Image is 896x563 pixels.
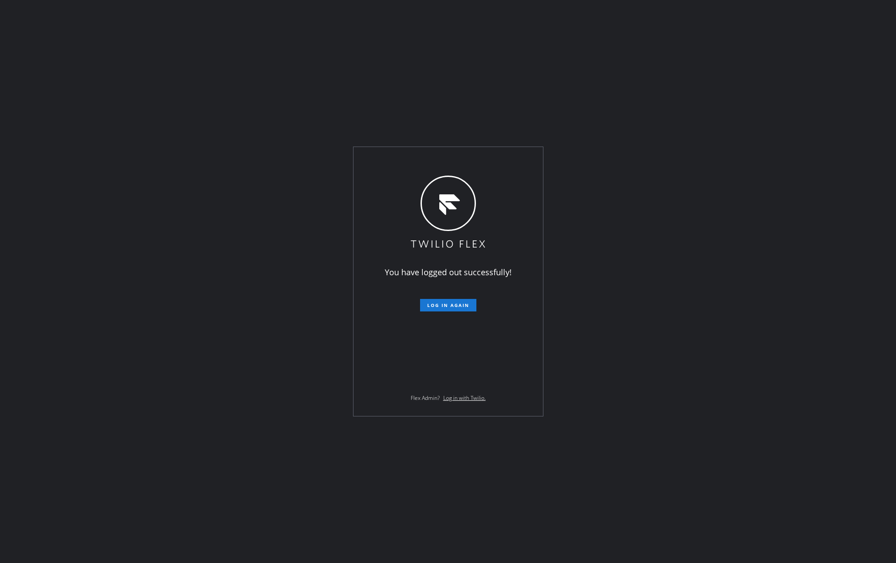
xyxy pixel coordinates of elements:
[427,302,469,308] span: Log in again
[420,299,476,311] button: Log in again
[411,394,440,402] span: Flex Admin?
[385,267,512,277] span: You have logged out successfully!
[443,394,486,402] a: Log in with Twilio.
